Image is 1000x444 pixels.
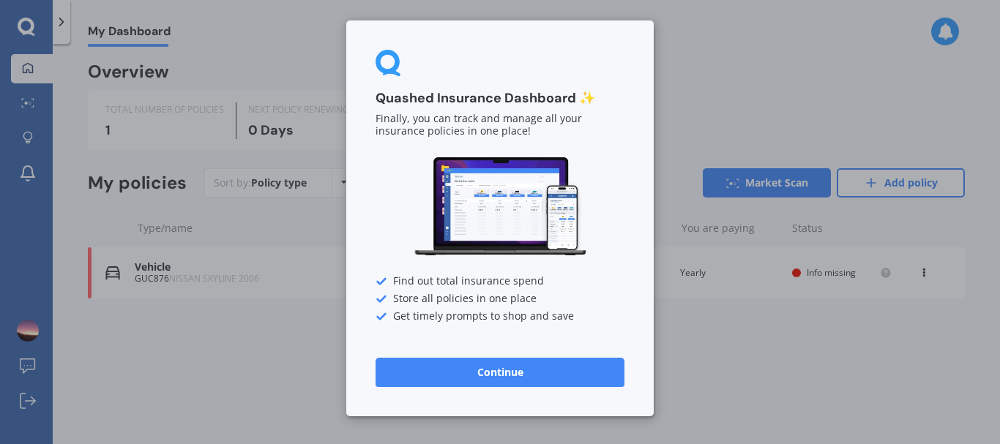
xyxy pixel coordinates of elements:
[376,311,624,323] div: Get timely prompts to shop and save
[376,90,624,107] h3: Quashed Insurance Dashboard ✨
[376,113,624,138] p: Finally, you can track and manage all your insurance policies in one place!
[412,155,588,258] img: Dashboard
[376,358,624,387] button: Continue
[376,293,624,305] div: Store all policies in one place
[376,276,624,287] div: Find out total insurance spend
